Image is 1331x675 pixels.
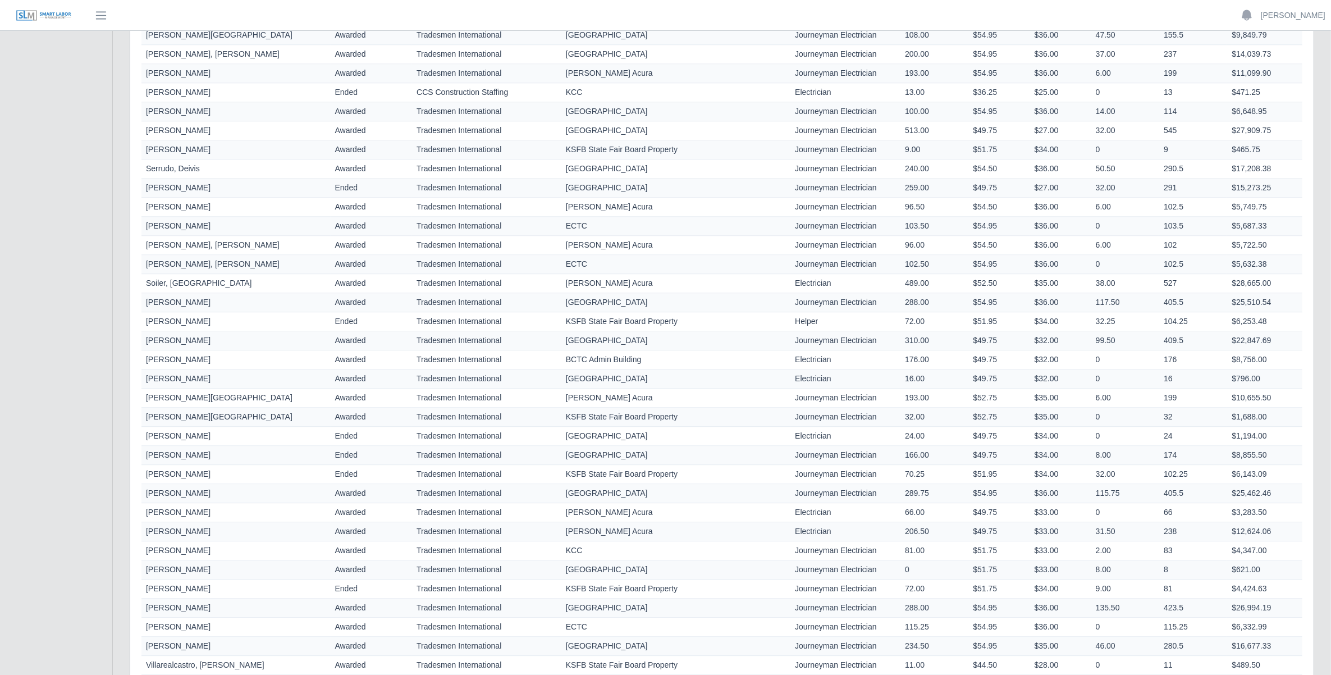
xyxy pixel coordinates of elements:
[1159,159,1227,179] td: 290.5
[1227,236,1302,255] td: $5,722.50
[335,126,366,135] span: awarded
[1227,26,1302,45] td: $9,849.79
[900,408,968,427] td: 32.00
[790,121,900,140] td: Journeyman Electrician
[412,503,561,522] td: Tradesmen International
[1227,45,1302,64] td: $14,039.73
[335,412,366,421] span: awarded
[561,465,790,484] td: KSFB State Fair Board Property
[968,370,1030,389] td: $49.75
[790,408,900,427] td: Journeyman Electrician
[900,26,968,45] td: 108.00
[900,255,968,274] td: 102.50
[412,350,561,370] td: Tradesmen International
[141,274,331,293] td: Soiler, [GEOGRAPHIC_DATA]
[561,179,790,198] td: [GEOGRAPHIC_DATA]
[1159,389,1227,408] td: 199
[141,159,331,179] td: Serrudo, Deivis
[561,83,790,102] td: KCC
[1159,370,1227,389] td: 16
[900,465,968,484] td: 70.25
[900,45,968,64] td: 200.00
[412,293,561,312] td: Tradesmen International
[412,408,561,427] td: Tradesmen International
[1030,198,1091,217] td: $36.00
[1091,217,1159,236] td: 0
[1227,179,1302,198] td: $15,273.25
[1030,465,1091,484] td: $34.00
[900,522,968,541] td: 206.50
[561,255,790,274] td: ECTC
[1159,140,1227,159] td: 9
[141,217,331,236] td: [PERSON_NAME]
[900,484,968,503] td: 289.75
[335,489,366,498] span: awarded
[335,393,366,402] span: awarded
[1091,274,1159,293] td: 38.00
[412,236,561,255] td: Tradesmen International
[900,427,968,446] td: 24.00
[1227,350,1302,370] td: $8,756.00
[900,389,968,408] td: 193.00
[790,331,900,350] td: Journeyman Electrician
[968,465,1030,484] td: $51.95
[968,312,1030,331] td: $51.95
[1227,198,1302,217] td: $5,749.75
[790,503,900,522] td: Electrician
[790,217,900,236] td: Journeyman Electrician
[561,446,790,465] td: [GEOGRAPHIC_DATA]
[1091,427,1159,446] td: 0
[561,522,790,541] td: [PERSON_NAME] Acura
[1159,179,1227,198] td: 291
[1030,179,1091,198] td: $27.00
[1091,484,1159,503] td: 115.75
[141,503,331,522] td: [PERSON_NAME]
[1030,274,1091,293] td: $35.00
[141,446,331,465] td: [PERSON_NAME]
[141,102,331,121] td: [PERSON_NAME]
[412,331,561,350] td: Tradesmen International
[1227,102,1302,121] td: $6,648.95
[561,331,790,350] td: [GEOGRAPHIC_DATA]
[1159,255,1227,274] td: 102.5
[790,198,900,217] td: Journeyman Electrician
[1159,83,1227,102] td: 13
[141,427,331,446] td: [PERSON_NAME]
[561,159,790,179] td: [GEOGRAPHIC_DATA]
[1091,446,1159,465] td: 8.00
[561,408,790,427] td: KSFB State Fair Board Property
[141,255,331,274] td: [PERSON_NAME], [PERSON_NAME]
[1159,26,1227,45] td: 155.5
[790,140,900,159] td: Journeyman Electrician
[1030,83,1091,102] td: $25.00
[335,49,366,58] span: awarded
[1030,312,1091,331] td: $34.00
[1030,446,1091,465] td: $34.00
[968,293,1030,312] td: $54.95
[561,312,790,331] td: KSFB State Fair Board Property
[1091,370,1159,389] td: 0
[561,370,790,389] td: [GEOGRAPHIC_DATA]
[790,389,900,408] td: Journeyman Electrician
[900,140,968,159] td: 9.00
[141,236,331,255] td: [PERSON_NAME], [PERSON_NAME]
[412,522,561,541] td: Tradesmen International
[968,389,1030,408] td: $52.75
[1030,64,1091,83] td: $36.00
[335,374,366,383] span: awarded
[1227,293,1302,312] td: $25,510.54
[790,102,900,121] td: Journeyman Electrician
[412,140,561,159] td: Tradesmen International
[335,317,358,326] span: ended
[1091,293,1159,312] td: 117.50
[335,164,366,173] span: awarded
[1227,446,1302,465] td: $8,855.50
[968,121,1030,140] td: $49.75
[141,465,331,484] td: [PERSON_NAME]
[335,183,358,192] span: ended
[141,312,331,331] td: [PERSON_NAME]
[141,370,331,389] td: [PERSON_NAME]
[561,121,790,140] td: [GEOGRAPHIC_DATA]
[1030,236,1091,255] td: $36.00
[1091,140,1159,159] td: 0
